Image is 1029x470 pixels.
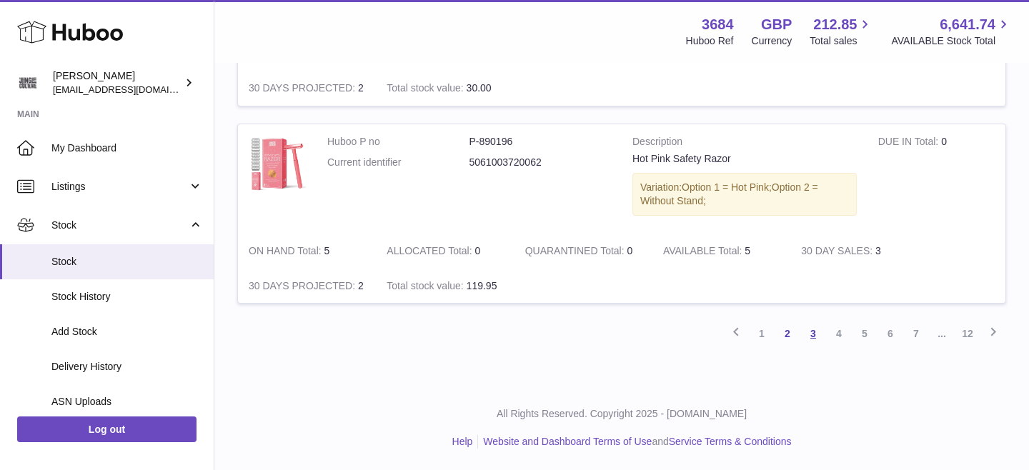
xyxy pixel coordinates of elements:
a: Help [452,436,473,447]
a: 2 [775,321,800,346]
span: Add Stock [51,325,203,339]
strong: 30 DAYS PROJECTED [249,82,358,97]
dd: 5061003720062 [469,156,612,169]
li: and [478,435,791,449]
a: 6 [878,321,903,346]
span: 212.85 [813,15,857,34]
div: Huboo Ref [686,34,734,48]
span: ASN Uploads [51,395,203,409]
td: 2 [238,71,376,106]
span: Stock History [51,290,203,304]
a: 7 [903,321,929,346]
td: 0 [376,234,514,269]
div: [PERSON_NAME] [53,69,182,96]
a: 212.85 Total sales [810,15,873,48]
strong: QUARANTINED Total [525,245,627,260]
div: Variation: [632,173,857,216]
a: Log out [17,416,197,442]
div: Hot Pink Safety Razor [632,152,857,166]
img: theinternationalventure@gmail.com [17,72,39,94]
span: My Dashboard [51,141,203,155]
a: 5 [852,321,878,346]
span: 30.00 [467,82,492,94]
span: Stock [51,219,188,232]
span: ... [929,321,955,346]
span: 0 [627,245,633,256]
a: 12 [955,321,980,346]
div: Currency [752,34,792,48]
strong: ALLOCATED Total [387,245,474,260]
a: Website and Dashboard Terms of Use [483,436,652,447]
span: 6,641.74 [940,15,995,34]
a: 1 [749,321,775,346]
strong: GBP [761,15,792,34]
dt: Current identifier [327,156,469,169]
span: [EMAIL_ADDRESS][DOMAIN_NAME] [53,84,210,95]
img: product image [249,135,306,192]
span: Option 2 = Without Stand; [640,181,818,206]
p: All Rights Reserved. Copyright 2025 - [DOMAIN_NAME] [226,407,1018,421]
td: 3 [790,234,928,269]
strong: ON HAND Total [249,245,324,260]
strong: 30 DAY SALES [801,245,875,260]
dt: Huboo P no [327,135,469,149]
strong: Description [632,135,857,152]
a: Service Terms & Conditions [669,436,792,447]
strong: Total stock value [387,82,466,97]
strong: 3684 [702,15,734,34]
span: 119.95 [467,280,497,291]
a: 3 [800,321,826,346]
strong: AVAILABLE Total [663,245,745,260]
strong: Total stock value [387,280,466,295]
strong: DUE IN Total [878,136,941,151]
strong: 30 DAYS PROJECTED [249,280,358,295]
td: 5 [652,234,790,269]
dd: P-890196 [469,135,612,149]
span: Option 1 = Hot Pink; [682,181,772,193]
a: 4 [826,321,852,346]
td: 2 [238,269,376,304]
span: Delivery History [51,360,203,374]
a: 6,641.74 AVAILABLE Stock Total [891,15,1012,48]
span: Stock [51,255,203,269]
span: Listings [51,180,188,194]
span: Total sales [810,34,873,48]
td: 0 [868,124,1005,234]
td: 5 [238,234,376,269]
span: AVAILABLE Stock Total [891,34,1012,48]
